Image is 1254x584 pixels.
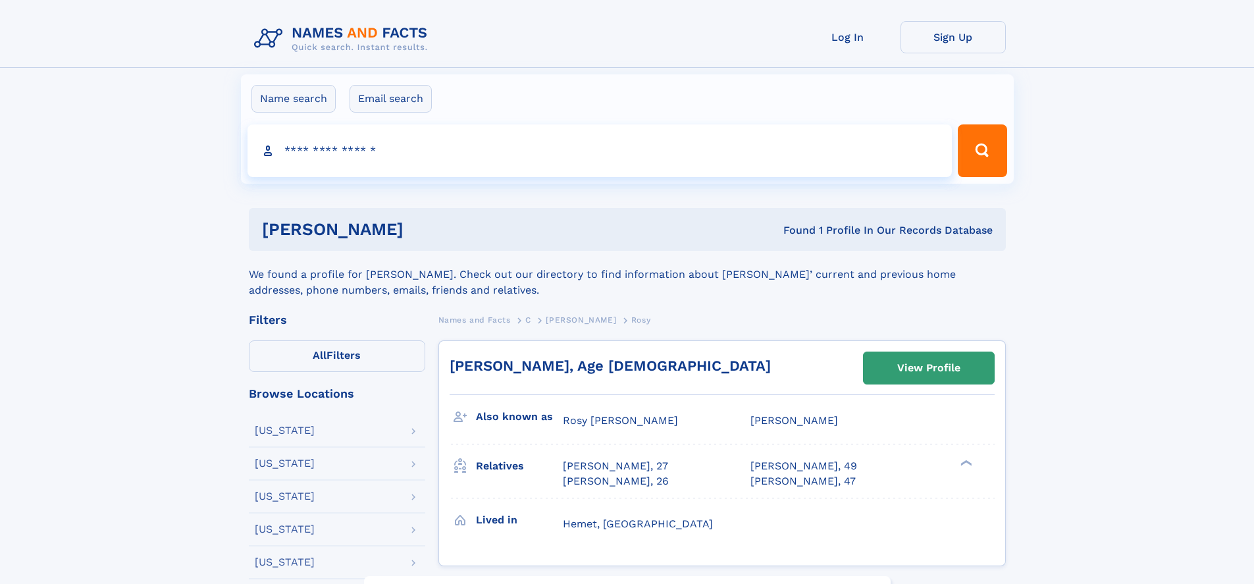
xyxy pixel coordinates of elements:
[631,315,650,325] span: Rosy
[563,459,668,473] a: [PERSON_NAME], 27
[249,388,425,400] div: Browse Locations
[476,455,563,477] h3: Relatives
[563,474,669,489] a: [PERSON_NAME], 26
[438,311,511,328] a: Names and Facts
[251,85,336,113] label: Name search
[249,314,425,326] div: Filters
[864,352,994,384] a: View Profile
[249,251,1006,298] div: We found a profile for [PERSON_NAME]. Check out our directory to find information about [PERSON_N...
[901,21,1006,53] a: Sign Up
[546,315,616,325] span: [PERSON_NAME]
[249,21,438,57] img: Logo Names and Facts
[249,340,425,372] label: Filters
[255,557,315,568] div: [US_STATE]
[563,414,678,427] span: Rosy [PERSON_NAME]
[248,124,953,177] input: search input
[255,425,315,436] div: [US_STATE]
[262,221,594,238] h1: [PERSON_NAME]
[546,311,616,328] a: [PERSON_NAME]
[255,491,315,502] div: [US_STATE]
[958,124,1006,177] button: Search Button
[957,459,973,467] div: ❯
[525,311,531,328] a: C
[255,524,315,535] div: [US_STATE]
[476,406,563,428] h3: Also known as
[313,349,327,361] span: All
[255,458,315,469] div: [US_STATE]
[750,414,838,427] span: [PERSON_NAME]
[350,85,432,113] label: Email search
[476,509,563,531] h3: Lived in
[450,358,771,374] a: [PERSON_NAME], Age [DEMOGRAPHIC_DATA]
[750,459,857,473] a: [PERSON_NAME], 49
[750,474,856,489] a: [PERSON_NAME], 47
[593,223,993,238] div: Found 1 Profile In Our Records Database
[563,518,713,530] span: Hemet, [GEOGRAPHIC_DATA]
[525,315,531,325] span: C
[795,21,901,53] a: Log In
[897,353,960,383] div: View Profile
